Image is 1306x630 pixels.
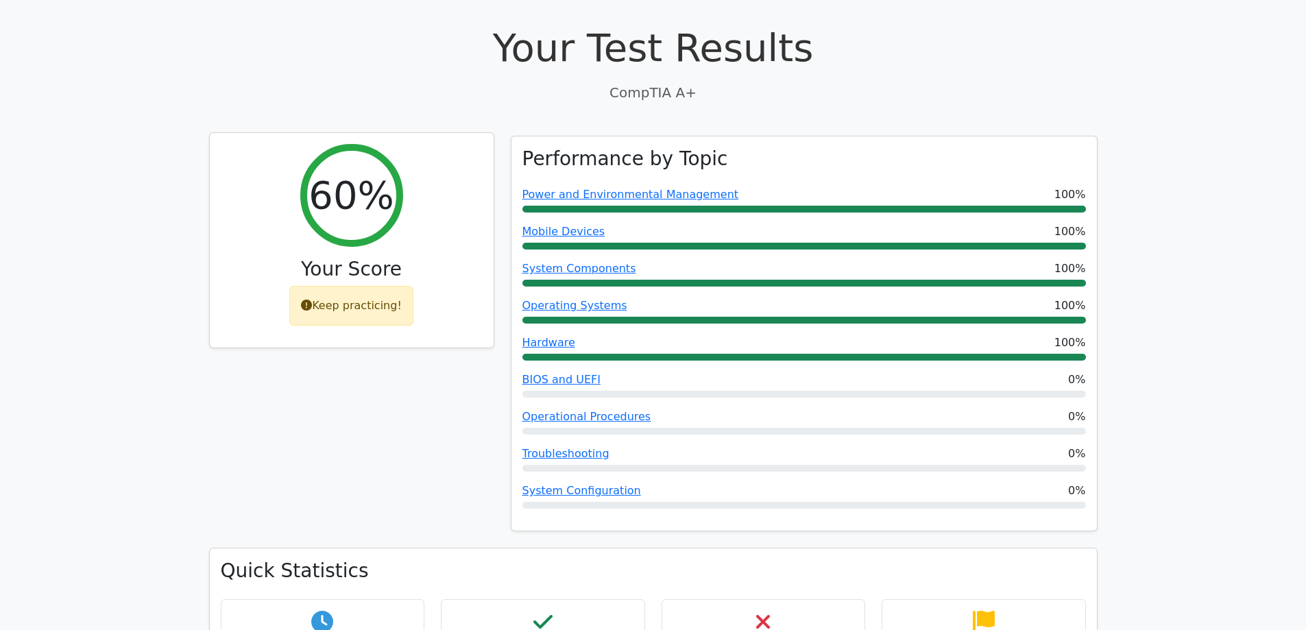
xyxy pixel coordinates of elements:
h1: Your Test Results [209,25,1098,71]
a: Operating Systems [522,299,627,312]
span: 0% [1068,483,1085,499]
span: 100% [1054,186,1086,203]
a: Mobile Devices [522,225,605,238]
h2: 60% [309,172,394,218]
div: Keep practicing! [289,286,413,326]
a: Troubleshooting [522,447,609,460]
a: System Configuration [522,484,641,497]
h3: Your Score [221,258,483,281]
a: Operational Procedures [522,410,651,423]
span: 0% [1068,446,1085,462]
span: 100% [1054,261,1086,277]
span: 100% [1054,223,1086,240]
span: 100% [1054,298,1086,314]
span: 0% [1068,372,1085,388]
span: 0% [1068,409,1085,425]
a: Power and Environmental Management [522,188,739,201]
h3: Performance by Topic [522,147,728,171]
a: System Components [522,262,636,275]
a: Hardware [522,336,575,349]
h3: Quick Statistics [221,559,1086,583]
a: BIOS and UEFI [522,373,601,386]
p: CompTIA A+ [209,82,1098,103]
span: 100% [1054,335,1086,351]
